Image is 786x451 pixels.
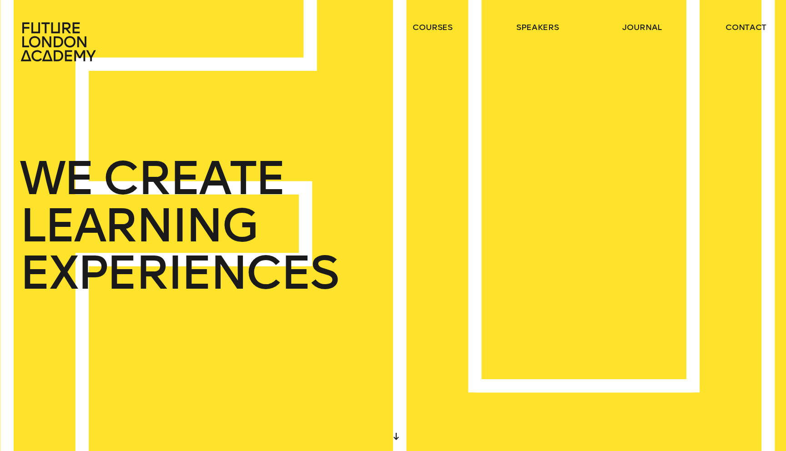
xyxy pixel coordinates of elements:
[20,249,338,296] span: EXPERIENCES
[516,22,559,33] a: speakers
[103,155,285,202] span: CREATE
[20,202,257,249] span: LEARNING
[20,155,93,202] span: WE
[413,22,453,33] a: courses
[726,22,766,33] a: contact
[622,22,662,33] a: journal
